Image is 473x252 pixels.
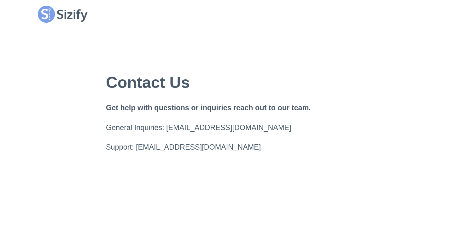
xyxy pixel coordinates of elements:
h1: Sizify [55,7,89,21]
h2: Get help with questions or inquiries reach out to our team. [106,102,311,113]
a: Support: [EMAIL_ADDRESS][DOMAIN_NAME] [106,142,261,153]
h1: Contact Us [106,74,190,91]
a: General Inquiries: [EMAIL_ADDRESS][DOMAIN_NAME] [106,122,291,133]
img: logo [38,6,55,23]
